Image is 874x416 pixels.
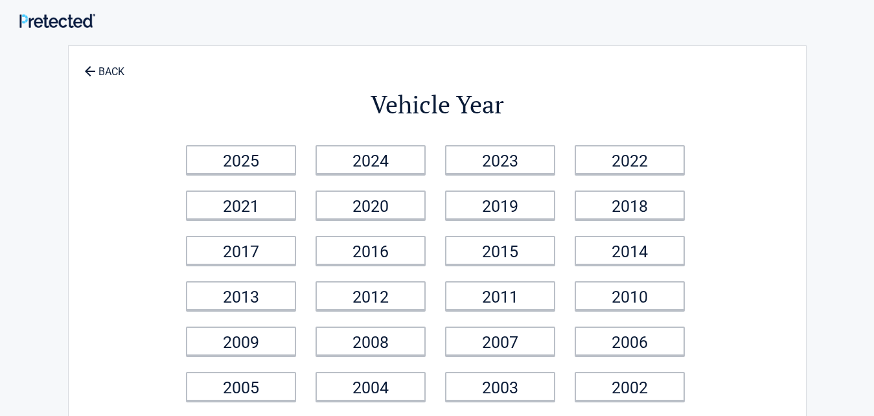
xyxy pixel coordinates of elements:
[186,191,296,220] a: 2021
[178,88,696,121] h2: Vehicle Year
[445,191,555,220] a: 2019
[186,327,296,356] a: 2009
[316,327,426,356] a: 2008
[186,281,296,310] a: 2013
[82,54,127,77] a: BACK
[186,236,296,265] a: 2017
[575,281,685,310] a: 2010
[445,372,555,401] a: 2003
[316,191,426,220] a: 2020
[575,372,685,401] a: 2002
[575,191,685,220] a: 2018
[316,236,426,265] a: 2016
[19,14,95,27] img: Main Logo
[445,327,555,356] a: 2007
[575,145,685,174] a: 2022
[575,236,685,265] a: 2014
[445,145,555,174] a: 2023
[316,281,426,310] a: 2012
[445,236,555,265] a: 2015
[316,145,426,174] a: 2024
[186,145,296,174] a: 2025
[575,327,685,356] a: 2006
[186,372,296,401] a: 2005
[316,372,426,401] a: 2004
[445,281,555,310] a: 2011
